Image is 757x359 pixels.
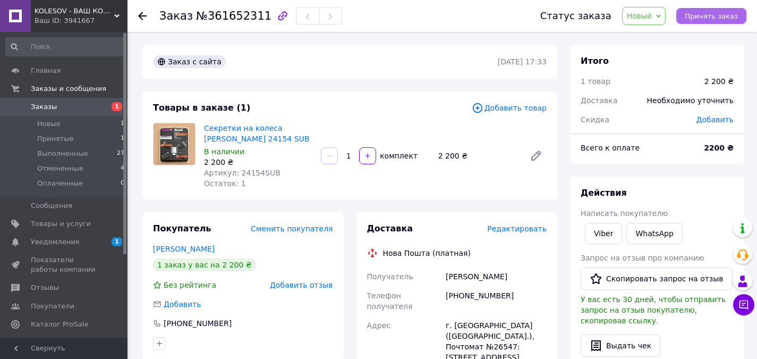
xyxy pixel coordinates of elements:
span: Адрес [367,321,390,330]
span: У вас есть 30 дней, чтобы отправить запрос на отзыв покупателю, скопировав ссылку. [581,295,726,325]
span: Сообщения [31,201,72,211]
span: Артикул: 24154SUB [204,169,280,177]
div: 1 заказ у вас на 2 200 ₴ [153,258,256,271]
span: Остаток: 1 [204,179,246,188]
span: Заказы и сообщения [31,84,106,94]
div: Вернуться назад [138,11,147,21]
a: [PERSON_NAME] [153,245,215,253]
span: Принять заказ [685,12,738,20]
span: Написать покупателю [581,209,668,218]
span: Новый [627,12,652,20]
span: В наличии [204,147,244,156]
span: Итого [581,56,609,66]
span: Добавить товар [472,102,547,114]
div: 2 200 ₴ [704,76,734,87]
a: Редактировать [525,145,547,166]
span: Доставка [581,96,617,105]
span: Доставка [367,223,413,233]
button: Выдать чек [581,335,660,357]
div: [PHONE_NUMBER] [163,318,233,329]
button: Скопировать запрос на отзыв [581,268,733,290]
span: Без рейтинга [164,281,216,289]
span: 1 [112,237,122,246]
span: Запрос на отзыв про компанию [581,254,704,262]
a: Секретки на колеса [PERSON_NAME] 24154 SUB [204,124,309,143]
div: 2 200 ₴ [434,148,521,163]
span: Добавить [164,300,201,308]
span: Товары и услуги [31,219,91,229]
span: Отмененные [37,164,83,173]
span: Уведомления [31,237,79,247]
span: Каталог ProSale [31,320,88,329]
span: Покупатели [31,302,74,311]
span: Действия [581,188,627,198]
span: Показатели работы компании [31,255,98,274]
span: Всего к оплате [581,144,640,152]
span: Оплаченные [37,179,83,188]
span: Товары в заказе (1) [153,103,250,113]
span: Сменить покупателя [251,224,333,233]
span: 1 [121,119,124,129]
span: Главная [31,66,61,76]
button: Принять заказ [676,8,746,24]
span: Скидка [581,115,609,124]
a: Viber [585,223,622,244]
div: комплект [377,151,419,161]
button: Чат с покупателем [733,294,754,315]
span: Получатель [367,272,413,281]
div: Заказ с сайта [153,55,226,68]
span: Телефон получателя [367,291,413,311]
span: Заказ [159,10,193,22]
div: [PERSON_NAME] [444,267,549,286]
span: Принятые [37,134,74,144]
div: Нова Пошта (платная) [380,248,473,258]
span: Отзывы [31,283,59,293]
input: Поиск [5,37,125,56]
span: Выполненные [37,149,88,158]
div: Необходимо уточнить [641,89,740,112]
span: 0 [121,179,124,188]
span: №361652311 [196,10,271,22]
img: Секретки на колеса McGard 24154 SUB [154,123,195,165]
span: Добавить отзыв [270,281,333,289]
span: Добавить [696,115,734,124]
b: 2200 ₴ [704,144,734,152]
span: 1 [121,134,124,144]
span: Редактировать [487,224,547,233]
span: 27 [117,149,124,158]
span: Новые [37,119,61,129]
span: Покупатель [153,223,211,233]
span: 1 товар [581,77,610,86]
span: KOLESOV - ВАШ КОЛЕСНЫЙ ЭКСПЕРТ [35,6,114,16]
div: 2 200 ₴ [204,157,312,168]
div: Статус заказа [540,11,611,21]
div: [PHONE_NUMBER] [444,286,549,316]
span: 1 [112,102,122,111]
span: 4 [121,164,124,173]
span: Заказы [31,102,57,112]
div: Ваш ID: 3941667 [35,16,127,26]
a: WhatsApp [626,223,682,244]
time: [DATE] 17:33 [498,57,547,66]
